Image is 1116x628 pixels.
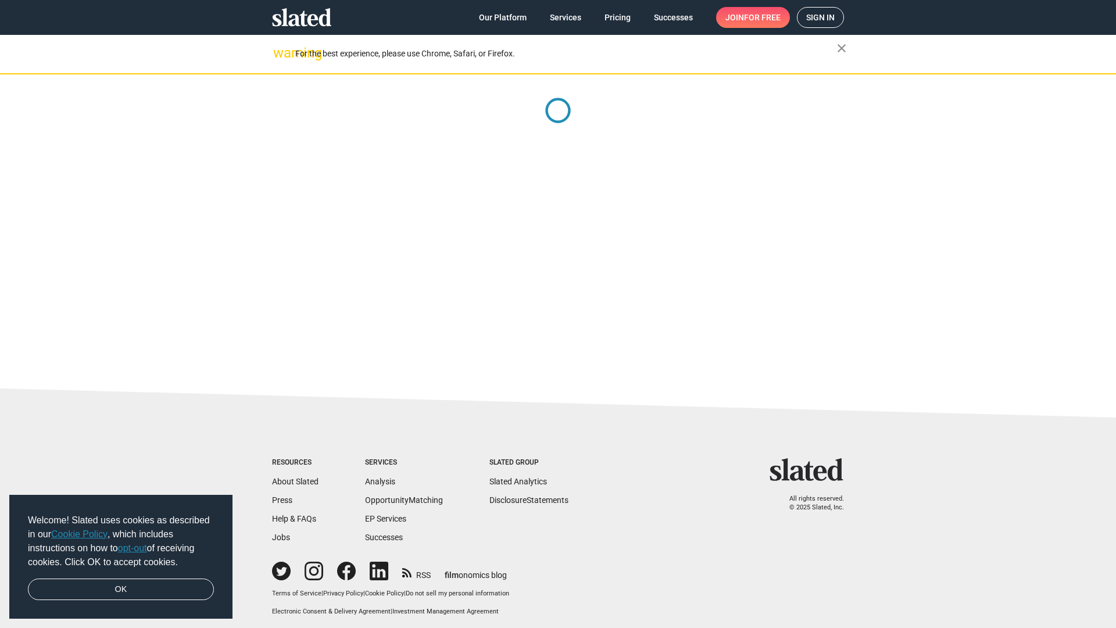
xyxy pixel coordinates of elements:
[835,41,849,55] mat-icon: close
[550,7,581,28] span: Services
[654,7,693,28] span: Successes
[404,590,406,597] span: |
[272,533,290,542] a: Jobs
[321,590,323,597] span: |
[365,495,443,505] a: OpportunityMatching
[489,477,547,486] a: Slated Analytics
[392,608,499,615] a: Investment Management Agreement
[9,495,233,619] div: cookieconsent
[744,7,781,28] span: for free
[365,533,403,542] a: Successes
[445,561,507,581] a: filmonomics blog
[595,7,640,28] a: Pricing
[365,590,404,597] a: Cookie Policy
[272,590,321,597] a: Terms of Service
[489,458,568,468] div: Slated Group
[272,608,391,615] a: Electronic Consent & Delivery Agreement
[295,46,837,62] div: For the best experience, please use Chrome, Safari, or Firefox.
[391,608,392,615] span: |
[541,7,591,28] a: Services
[51,529,108,539] a: Cookie Policy
[479,7,527,28] span: Our Platform
[470,7,536,28] a: Our Platform
[777,495,844,512] p: All rights reserved. © 2025 Slated, Inc.
[363,590,365,597] span: |
[406,590,509,598] button: Do not sell my personal information
[645,7,702,28] a: Successes
[323,590,363,597] a: Privacy Policy
[365,514,406,523] a: EP Services
[797,7,844,28] a: Sign in
[28,579,214,601] a: dismiss cookie message
[272,458,319,468] div: Resources
[489,495,568,505] a: DisclosureStatements
[716,7,790,28] a: Joinfor free
[445,570,459,580] span: film
[402,563,431,581] a: RSS
[365,458,443,468] div: Services
[272,514,316,523] a: Help & FAQs
[118,543,147,553] a: opt-out
[273,46,287,60] mat-icon: warning
[28,513,214,569] span: Welcome! Slated uses cookies as described in our , which includes instructions on how to of recei...
[272,477,319,486] a: About Slated
[365,477,395,486] a: Analysis
[272,495,292,505] a: Press
[725,7,781,28] span: Join
[806,8,835,27] span: Sign in
[604,7,631,28] span: Pricing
